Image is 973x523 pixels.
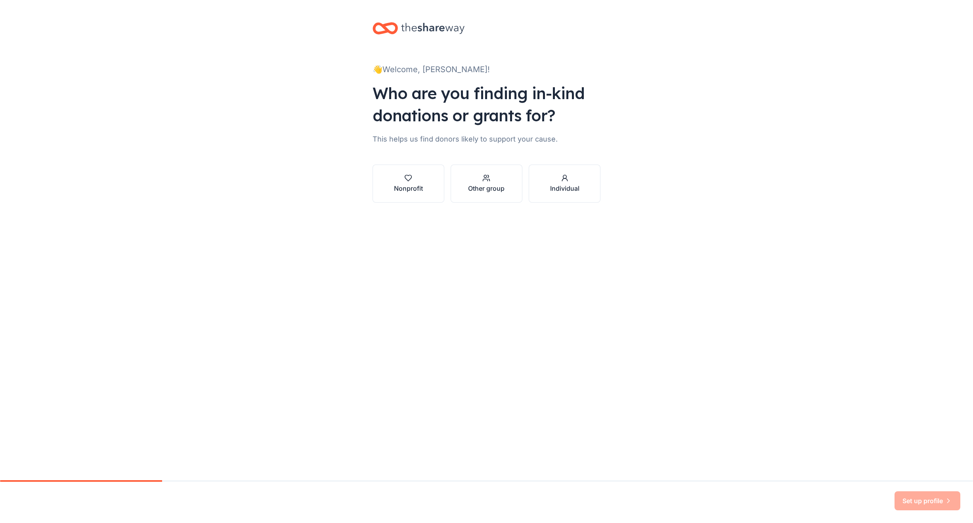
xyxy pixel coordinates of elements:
div: Individual [550,184,579,193]
div: Other group [468,184,505,193]
div: Who are you finding in-kind donations or grants for? [373,82,601,126]
div: This helps us find donors likely to support your cause. [373,133,601,146]
button: Nonprofit [373,165,444,203]
div: 👋 Welcome, [PERSON_NAME]! [373,63,601,76]
div: Nonprofit [394,184,423,193]
button: Individual [529,165,600,203]
button: Other group [451,165,522,203]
